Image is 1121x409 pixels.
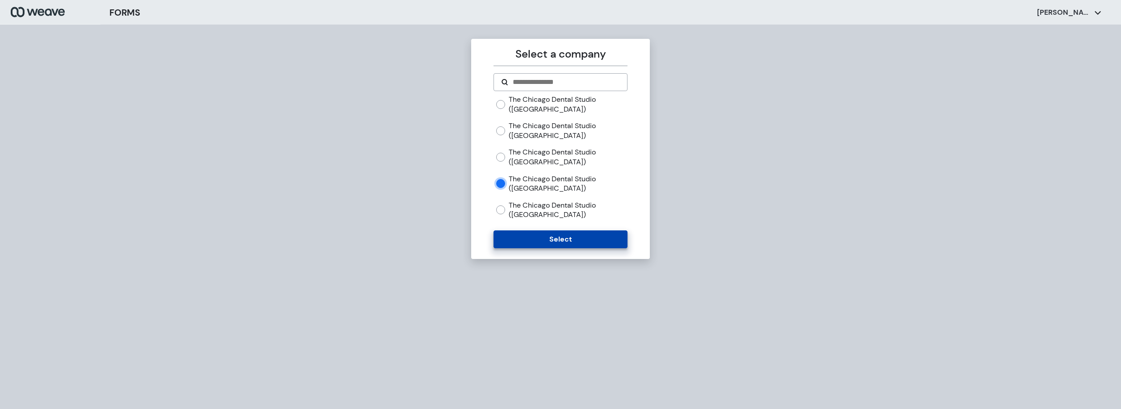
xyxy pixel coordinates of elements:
label: The Chicago Dental Studio ([GEOGRAPHIC_DATA]) [509,200,627,220]
label: The Chicago Dental Studio ([GEOGRAPHIC_DATA]) [509,174,627,193]
label: The Chicago Dental Studio ([GEOGRAPHIC_DATA]) [509,147,627,167]
label: The Chicago Dental Studio ([GEOGRAPHIC_DATA]) [509,95,627,114]
p: [PERSON_NAME] [1037,8,1091,17]
p: Select a company [494,46,627,62]
h3: FORMS [109,6,140,19]
label: The Chicago Dental Studio ([GEOGRAPHIC_DATA]) [509,121,627,140]
input: Search [512,77,619,88]
button: Select [494,230,627,248]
